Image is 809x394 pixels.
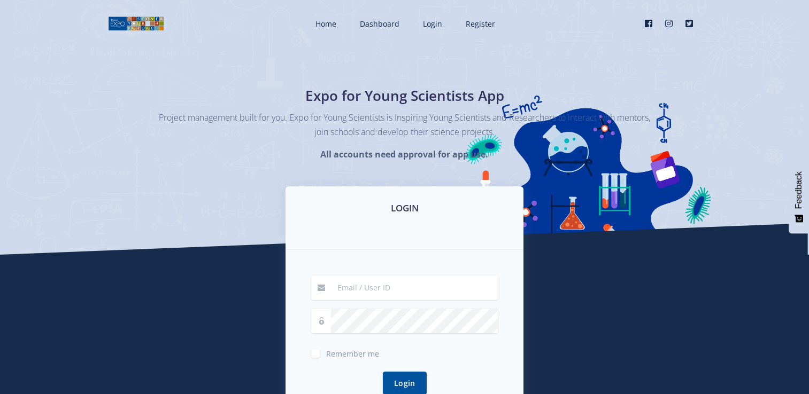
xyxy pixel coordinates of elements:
[466,19,495,29] span: Register
[298,201,511,215] h3: LOGIN
[794,171,804,209] span: Feedback
[210,85,600,106] h1: Expo for Young Scientists App
[320,148,488,160] strong: All accounts need approval for app use.
[326,349,379,359] span: Remember me
[315,19,336,29] span: Home
[331,275,498,300] input: Email / User ID
[159,111,651,139] p: Project management built for you. Expo for Young Scientists is Inspiring Young Scientists and Res...
[360,19,399,29] span: Dashboard
[423,19,442,29] span: Login
[412,10,451,38] a: Login
[349,10,408,38] a: Dashboard
[305,10,345,38] a: Home
[108,15,164,31] img: logo01.png
[789,161,809,233] button: Feedback - Show survey
[455,10,504,38] a: Register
